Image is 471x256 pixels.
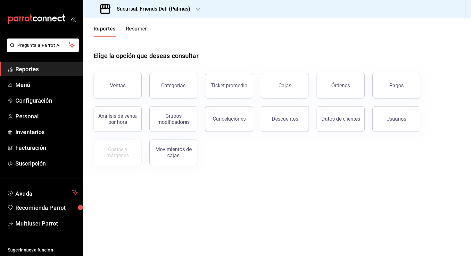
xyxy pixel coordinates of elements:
[372,106,420,132] button: Usuarios
[321,116,360,122] div: Datos de clientes
[15,143,78,152] span: Facturación
[205,106,253,132] button: Cancelaciones
[261,73,309,98] button: Cajas
[4,47,79,53] a: Pregunta a Parrot AI
[278,82,291,89] div: Cajas
[98,113,137,125] div: Análisis de venta por hora
[149,140,197,165] button: Movimientos de cajas
[112,5,190,13] h3: Sucursal: Friends Deli (Palmas)
[15,128,78,136] span: Inventarios
[70,17,76,22] button: open_drawer_menu
[205,73,253,98] button: Ticket promedio
[94,51,199,61] h1: Elige la opción que deseas consultar
[17,42,69,49] span: Pregunta a Parrot AI
[213,116,246,122] div: Cancelaciones
[15,81,78,89] span: Menú
[8,247,78,253] span: Sugerir nueva función
[94,26,116,37] button: Reportes
[386,116,406,122] div: Usuarios
[153,113,193,125] div: Grupos modificadores
[15,219,78,228] span: Multiuser Parrot
[15,65,78,73] span: Reportes
[94,140,142,165] button: Contrata inventarios para ver este reporte
[15,189,70,196] span: Ayuda
[98,146,137,158] div: Costos y márgenes
[15,159,78,168] span: Suscripción
[331,82,350,89] div: Órdenes
[153,146,193,158] div: Movimientos de cajas
[372,73,420,98] button: Pagos
[7,38,79,52] button: Pregunta a Parrot AI
[15,96,78,105] span: Configuración
[317,73,365,98] button: Órdenes
[211,82,247,89] div: Ticket promedio
[161,82,186,89] div: Categorías
[126,26,148,37] button: Resumen
[94,26,148,37] div: navigation tabs
[110,82,126,89] div: Ventas
[94,73,142,98] button: Ventas
[94,106,142,132] button: Análisis de venta por hora
[15,112,78,121] span: Personal
[261,106,309,132] button: Descuentos
[149,73,197,98] button: Categorías
[272,116,298,122] div: Descuentos
[149,106,197,132] button: Grupos modificadores
[15,203,78,212] span: Recomienda Parrot
[389,82,404,89] div: Pagos
[317,106,365,132] button: Datos de clientes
